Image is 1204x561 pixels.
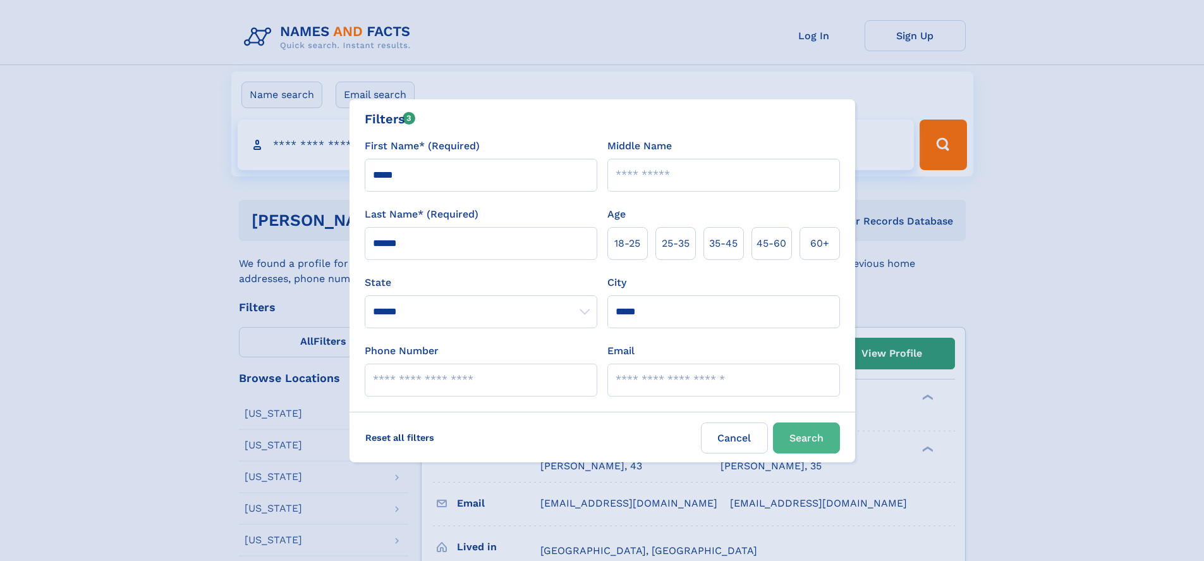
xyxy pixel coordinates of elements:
[365,275,597,290] label: State
[607,343,635,359] label: Email
[365,109,416,128] div: Filters
[757,236,786,251] span: 45‑60
[365,139,480,154] label: First Name* (Required)
[701,422,768,453] label: Cancel
[709,236,738,251] span: 35‑45
[607,207,626,222] label: Age
[365,207,478,222] label: Last Name* (Required)
[357,422,442,453] label: Reset all filters
[607,139,672,154] label: Middle Name
[773,422,840,453] button: Search
[365,343,439,359] label: Phone Number
[607,275,626,290] label: City
[662,236,690,251] span: 25‑35
[810,236,829,251] span: 60+
[614,236,640,251] span: 18‑25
